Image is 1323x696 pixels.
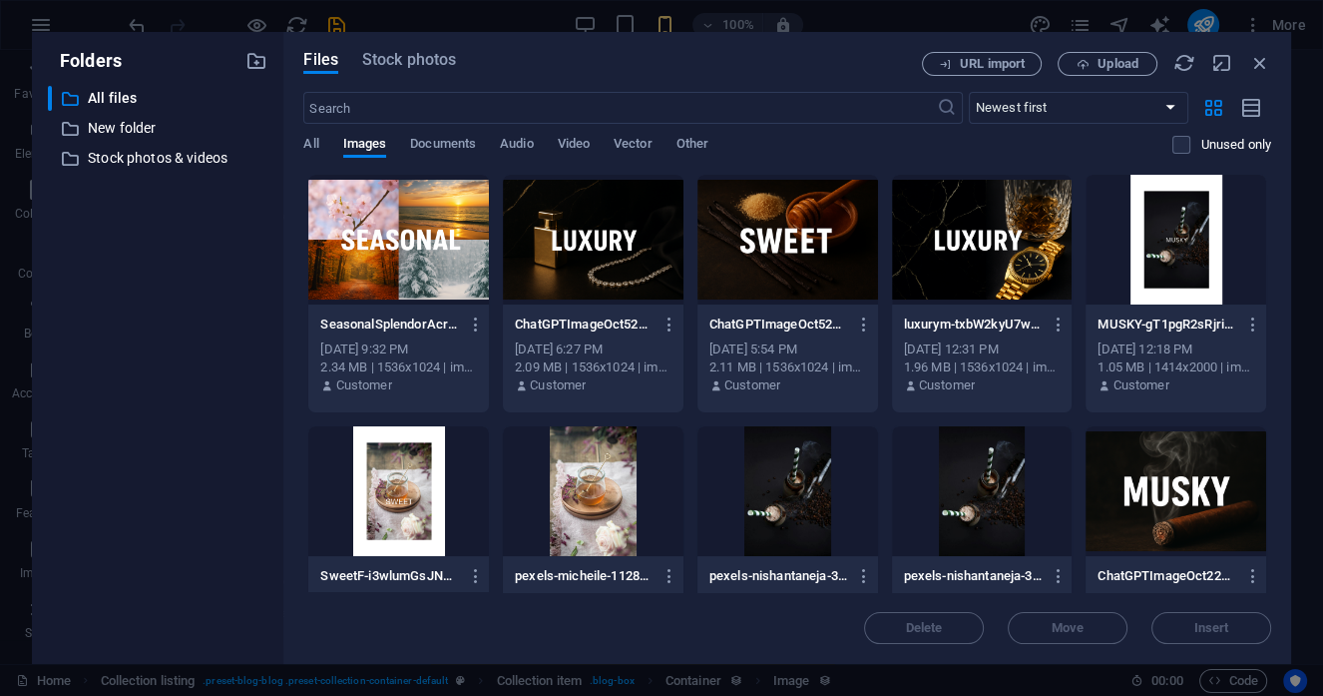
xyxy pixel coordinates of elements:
p: Customer [1112,376,1168,394]
i: Create new folder [245,50,267,72]
div: 2.34 MB | 1536x1024 | image/png [320,358,477,376]
span: URL import [960,58,1025,70]
p: New folder [88,117,231,140]
div: [DATE] 12:18 PM [1098,341,1254,358]
div: 1.96 MB | 1536x1024 | image/png [904,358,1061,376]
i: Reload [1173,52,1195,74]
span: Images [343,132,387,160]
i: Close [1249,52,1271,74]
div: [DATE] 6:27 PM [515,341,671,358]
div: [DATE] 5:54 PM [709,341,866,358]
p: pexels-nishantaneja-3790140-9JCvch7gfcpw_YRDoPMDHA.jpg [709,567,847,585]
p: ChatGPTImageOct5202505_53_21PM-tFrybj6k2N1AMgcOOHmXNw.png [709,316,847,334]
p: Displays only files that are not in use on the website. Files added during this session can still... [1200,136,1271,154]
p: ChatGPTImageOct2202504_06_07PM-2O0l4BJswGmz9UbkhhI_Ig.png [1098,567,1235,585]
p: Stock photos & videos [88,147,231,170]
div: New folder [48,116,267,141]
span: Other [676,132,708,160]
p: All files [88,87,231,110]
div: [DATE] 12:31 PM [904,341,1061,358]
div: 1.05 MB | 1414x2000 | image/png [1098,358,1254,376]
p: MUSKY-gT1pgR2sRjriHBEbxhQV2A.png [1098,316,1235,334]
p: SeasonalSplendorAcrossFourSeasons-7-H_dCwT5C5fh81CsfAhpQ.png [320,316,458,334]
span: Stock photos [362,48,456,72]
p: Customer [336,376,392,394]
button: URL import [922,52,1042,76]
div: ​ [48,86,52,111]
button: Upload [1058,52,1157,76]
div: 2.11 MB | 1536x1024 | image/png [709,358,866,376]
p: Customer [530,376,586,394]
span: Video [558,132,590,160]
span: Audio [500,132,533,160]
div: [DATE] 9:32 PM [320,341,477,358]
p: pexels-micheile-11284590-ruHpXVpfdhlMapIutZJ29Q.jpg [515,567,653,585]
p: pexels-nishantaneja-3790140-cSbEi4eO1pS5uP93s8pTEw.jpg [904,567,1042,585]
p: ChatGPTImageOct5202506_26_51PM-IC1n1Jp5fLajP4B7YkszzA.png [515,316,653,334]
p: Customer [919,376,975,394]
i: Minimize [1211,52,1233,74]
span: Files [303,48,338,72]
span: Upload [1098,58,1138,70]
p: Folders [48,48,122,74]
p: SweetF-i3wlumGsJNXl4tdNM1VJJg.png [320,567,458,585]
div: 2.09 MB | 1536x1024 | image/png [515,358,671,376]
div: Stock photos & videos [48,146,267,171]
input: Search [303,92,936,124]
p: Customer [724,376,780,394]
p: luxurym-txbW2kyU7wx61QBK0vj6zw.png [904,316,1042,334]
span: All [303,132,318,160]
span: Documents [410,132,476,160]
span: Vector [614,132,653,160]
